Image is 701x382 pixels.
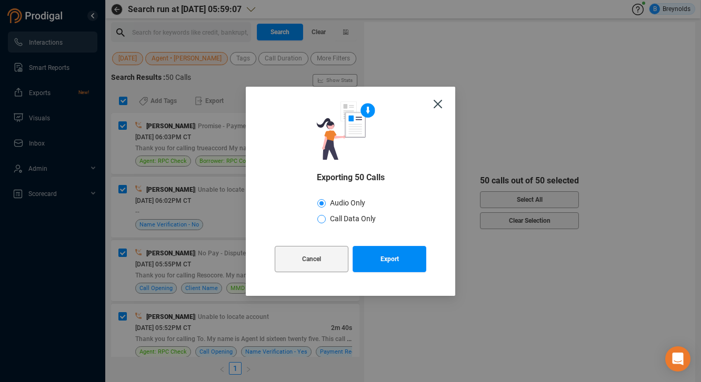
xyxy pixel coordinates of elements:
span: Export [380,246,399,272]
span: Call Data Only [326,214,380,223]
span: Cancel [302,246,321,272]
button: Close [420,87,455,121]
span: Audio Only [326,199,369,207]
button: Cancel [275,246,348,272]
span: Exporting 50 Calls [317,171,385,184]
button: Export [353,246,426,272]
div: Open Intercom Messenger [665,346,690,371]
